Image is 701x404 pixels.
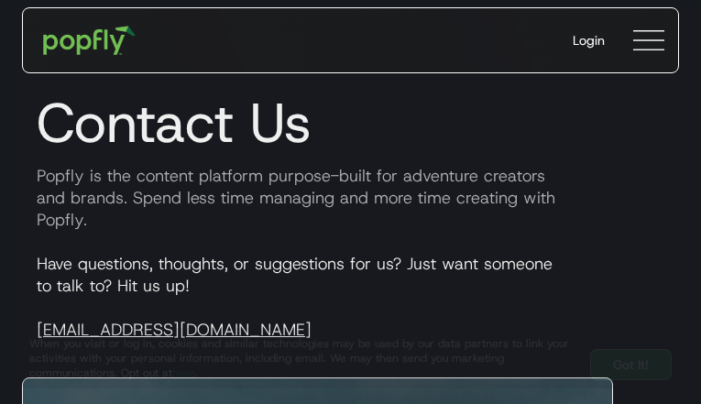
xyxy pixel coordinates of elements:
[37,319,312,341] a: [EMAIL_ADDRESS][DOMAIN_NAME]
[22,253,679,341] p: Have questions, thoughts, or suggestions for us? Just want someone to talk to? Hit us up!
[22,165,679,231] p: Popfly is the content platform purpose-built for adventure creators and brands. Spend less time m...
[22,90,679,156] h1: Contact Us
[590,349,672,380] a: Got It!
[172,366,195,380] a: here
[573,31,605,49] div: Login
[558,16,619,64] a: Login
[30,13,148,68] a: home
[29,336,575,380] div: When you visit or log in, cookies and similar technologies may be used by our data partners to li...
